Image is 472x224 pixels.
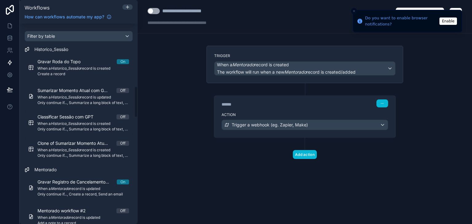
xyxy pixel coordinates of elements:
span: Trigger a webhook (eg. Zapier, Make) [232,122,308,128]
span: Workflows [25,5,49,11]
div: Do you want to enable browser notifications? [365,15,438,27]
button: Add action [293,150,317,159]
label: Action [222,112,388,117]
button: Trigger a webhook (eg. Zapier, Make) [222,120,388,130]
label: Trigger [214,53,395,58]
button: Enable [439,17,457,25]
span: The workflow will run when a new record is created/added [217,69,356,75]
a: How can workflows automate my app? [22,14,114,20]
span: How can workflows automate my app? [25,14,104,20]
span: When a record is created [217,62,289,68]
em: Mentorado [284,69,306,75]
button: When aMentoradorecord is createdThe workflow will run when a newMentoradorecord is created/added [214,61,395,75]
em: Mentorado [232,62,254,67]
button: Close toast [351,8,357,14]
